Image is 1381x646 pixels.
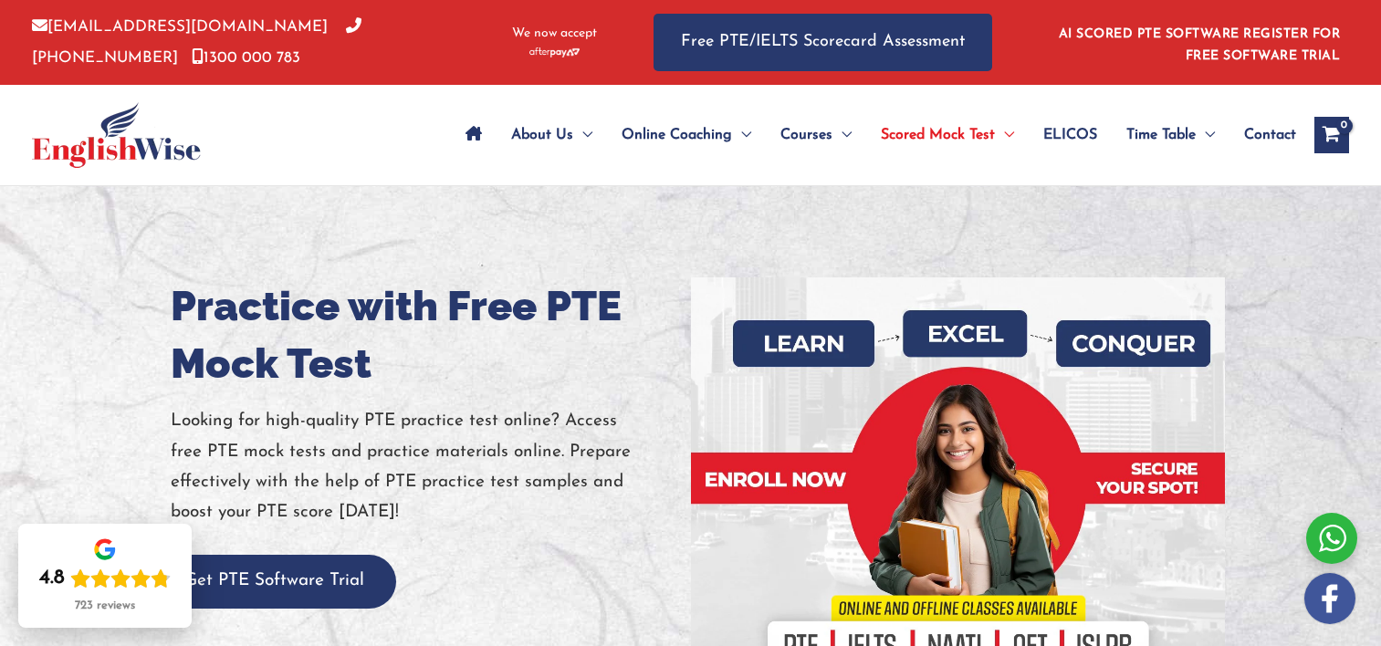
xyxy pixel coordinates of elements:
[39,566,171,591] div: Rating: 4.8 out of 5
[780,103,832,167] span: Courses
[1126,103,1196,167] span: Time Table
[1112,103,1229,167] a: Time TableMenu Toggle
[573,103,592,167] span: Menu Toggle
[1048,13,1349,72] aside: Header Widget 1
[1196,103,1215,167] span: Menu Toggle
[1314,117,1349,153] a: View Shopping Cart, empty
[732,103,751,167] span: Menu Toggle
[192,50,300,66] a: 1300 000 783
[607,103,766,167] a: Online CoachingMenu Toggle
[497,103,607,167] a: About UsMenu Toggle
[39,566,65,591] div: 4.8
[171,277,677,392] h1: Practice with Free PTE Mock Test
[32,102,201,168] img: cropped-ew-logo
[1304,573,1355,624] img: white-facebook.png
[622,103,732,167] span: Online Coaching
[1059,27,1341,63] a: AI SCORED PTE SOFTWARE REGISTER FOR FREE SOFTWARE TRIAL
[32,19,328,35] a: [EMAIL_ADDRESS][DOMAIN_NAME]
[1029,103,1112,167] a: ELICOS
[654,14,992,71] a: Free PTE/IELTS Scorecard Assessment
[1229,103,1296,167] a: Contact
[766,103,866,167] a: CoursesMenu Toggle
[995,103,1014,167] span: Menu Toggle
[171,406,677,527] p: Looking for high-quality PTE practice test online? Access free PTE mock tests and practice materi...
[512,25,597,43] span: We now accept
[152,555,396,609] button: Get PTE Software Trial
[451,103,1296,167] nav: Site Navigation: Main Menu
[511,103,573,167] span: About Us
[881,103,995,167] span: Scored Mock Test
[75,599,135,613] div: 723 reviews
[1043,103,1097,167] span: ELICOS
[1244,103,1296,167] span: Contact
[529,47,580,57] img: Afterpay-Logo
[152,572,396,589] a: Get PTE Software Trial
[32,19,361,65] a: [PHONE_NUMBER]
[832,103,852,167] span: Menu Toggle
[866,103,1029,167] a: Scored Mock TestMenu Toggle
